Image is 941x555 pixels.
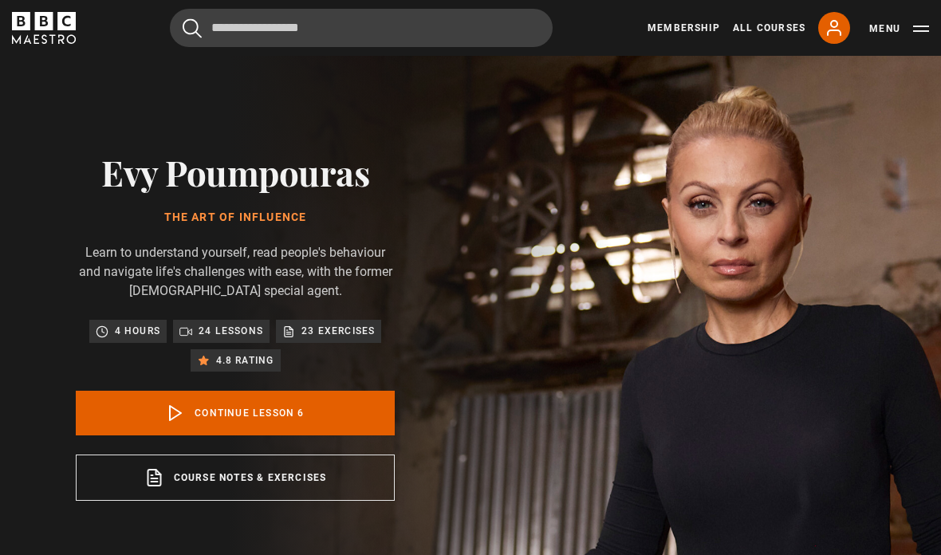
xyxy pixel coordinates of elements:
[216,352,274,368] p: 4.8 rating
[76,152,395,192] h2: Evy Poumpouras
[76,391,395,435] a: Continue lesson 6
[199,323,263,339] p: 24 lessons
[12,12,76,44] svg: BBC Maestro
[76,455,395,501] a: Course notes & exercises
[76,243,395,301] p: Learn to understand yourself, read people's behaviour and navigate life's challenges with ease, w...
[869,21,929,37] button: Toggle navigation
[115,323,160,339] p: 4 hours
[733,21,805,35] a: All Courses
[183,18,202,38] button: Submit the search query
[170,9,553,47] input: Search
[76,211,395,224] h1: The Art of Influence
[648,21,720,35] a: Membership
[301,323,375,339] p: 23 exercises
